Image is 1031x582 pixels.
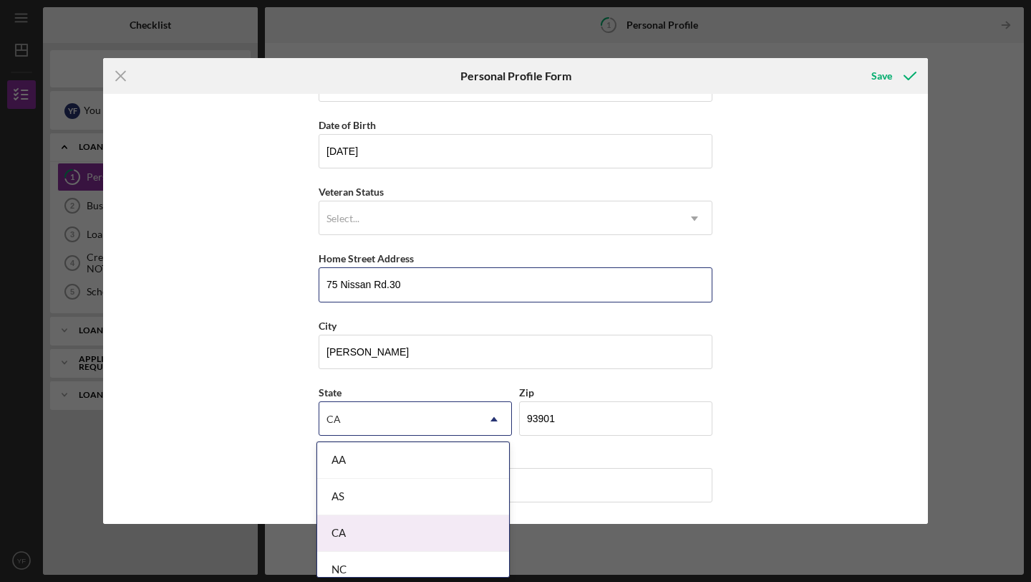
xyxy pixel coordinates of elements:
[317,479,509,515] div: AS
[326,213,359,224] div: Select...
[460,70,571,82] h6: Personal Profile Form
[317,515,509,552] div: CA
[319,119,376,131] label: Date of Birth
[871,62,892,90] div: Save
[317,442,509,479] div: AA
[319,252,414,264] label: Home Street Address
[519,386,534,399] label: Zip
[857,62,928,90] button: Save
[319,320,337,332] label: City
